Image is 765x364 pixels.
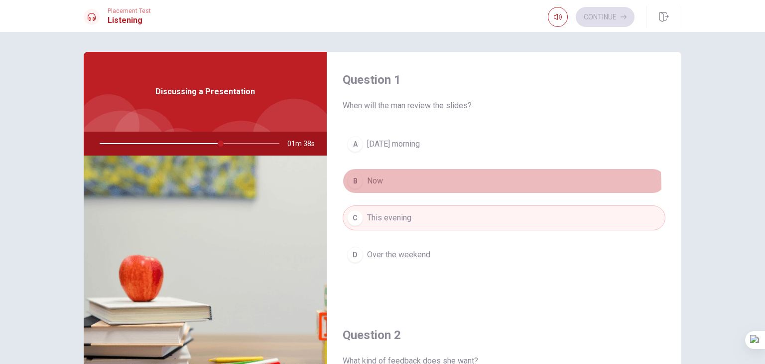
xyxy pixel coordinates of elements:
div: B [347,173,363,189]
div: D [347,247,363,263]
h4: Question 1 [343,72,665,88]
button: CThis evening [343,205,665,230]
span: When will the man review the slides? [343,100,665,112]
button: A[DATE] morning [343,132,665,157]
span: [DATE] morning [367,138,420,150]
span: Over the weekend [367,249,430,261]
span: Placement Test [108,7,151,14]
span: Discussing a Presentation [155,86,255,98]
span: Now [367,175,383,187]
span: This evening [367,212,411,224]
h1: Listening [108,14,151,26]
div: A [347,136,363,152]
div: C [347,210,363,226]
span: 01m 38s [287,132,323,156]
h4: Question 2 [343,327,665,343]
button: BNow [343,169,665,193]
button: DOver the weekend [343,242,665,267]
